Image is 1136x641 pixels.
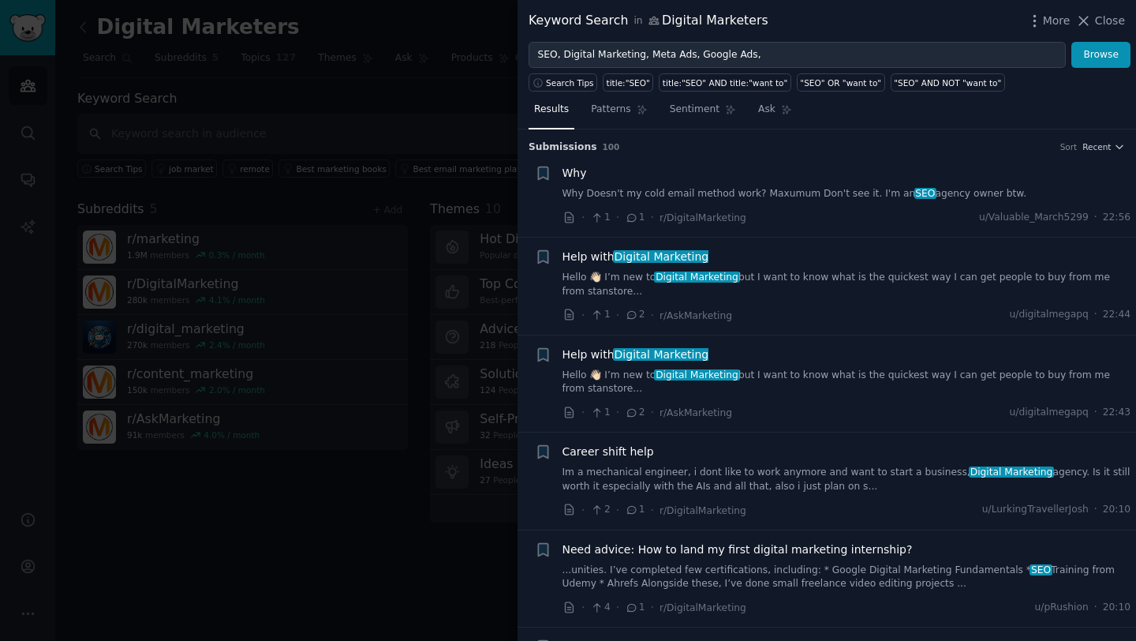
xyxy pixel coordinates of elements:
[914,188,937,199] span: SEO
[529,11,768,31] div: Keyword Search Digital Marketers
[529,141,597,155] span: Submission s
[625,211,645,225] span: 1
[633,14,642,28] span: in
[651,404,654,421] span: ·
[529,73,597,92] button: Search Tips
[670,103,719,117] span: Sentiment
[1095,13,1125,29] span: Close
[1026,13,1071,29] button: More
[663,77,787,88] div: title:"SEO" AND title:"want to"
[660,212,746,223] span: r/DigitalMarketing
[654,272,739,283] span: Digital Marketing
[625,406,645,420] span: 2
[585,97,652,129] a: Patterns
[529,97,574,129] a: Results
[1103,308,1130,322] span: 22:44
[664,97,742,129] a: Sentiment
[590,503,610,517] span: 2
[616,209,619,226] span: ·
[590,308,610,322] span: 1
[894,77,1001,88] div: "SEO" AND NOT "want to"
[616,404,619,421] span: ·
[562,466,1131,493] a: Im a mechanical engineer, i dont like to work anymore and want to start a business,Digital Market...
[660,310,732,321] span: r/AskMarketing
[562,165,587,182] a: Why
[581,404,585,421] span: ·
[1029,564,1052,575] span: SEO
[1060,141,1078,152] div: Sort
[562,347,709,363] a: Help withDigital Marketing
[591,103,630,117] span: Patterns
[1010,308,1089,322] span: u/digitalmegapq
[546,77,594,88] span: Search Tips
[603,142,620,152] span: 100
[651,599,654,616] span: ·
[1094,601,1097,615] span: ·
[1094,211,1097,225] span: ·
[581,209,585,226] span: ·
[800,77,881,88] div: "SEO" OR "want to"
[625,308,645,322] span: 2
[613,250,710,263] span: Digital Marketing
[625,601,645,615] span: 1
[651,307,654,324] span: ·
[1035,601,1089,615] span: u/pRushion
[590,211,610,225] span: 1
[797,73,885,92] a: "SEO" OR "want to"
[1103,211,1130,225] span: 22:56
[581,599,585,616] span: ·
[660,602,746,613] span: r/DigitalMarketing
[1103,503,1130,517] span: 20:10
[1094,308,1097,322] span: ·
[562,444,654,460] a: Career shift help
[659,73,790,92] a: title:"SEO" AND title:"want to"
[562,249,709,265] a: Help withDigital Marketing
[562,564,1131,591] a: ...unities. I’ve completed few certifications, including: * Google Digital Marketing Fundamentals...
[654,369,739,380] span: Digital Marketing
[616,599,619,616] span: ·
[562,249,709,265] span: Help with
[529,42,1066,69] input: Try a keyword related to your business
[1010,406,1089,420] span: u/digitalmegapq
[562,347,709,363] span: Help with
[562,542,913,558] a: Need advice: How to land my first digital marketing internship?
[982,503,1089,517] span: u/LurkingTravellerJosh
[616,502,619,519] span: ·
[660,505,746,516] span: r/DigitalMarketing
[1094,503,1097,517] span: ·
[1043,13,1071,29] span: More
[758,103,775,117] span: Ask
[651,502,654,519] span: ·
[590,601,610,615] span: 4
[616,307,619,324] span: ·
[1075,13,1125,29] button: Close
[581,502,585,519] span: ·
[651,209,654,226] span: ·
[1103,406,1130,420] span: 22:43
[969,467,1054,478] span: Digital Marketing
[562,187,1131,201] a: Why Doesn't my cold email method work? Maxumum Don't see it. I'm anSEOagency owner btw.
[534,103,569,117] span: Results
[1082,141,1125,152] button: Recent
[581,307,585,324] span: ·
[660,407,732,418] span: r/AskMarketing
[1071,42,1130,69] button: Browse
[979,211,1089,225] span: u/Valuable_March5299
[562,369,1131,396] a: Hello 👋🏻 I’m new toDigital Marketingbut I want to know what is the quickest way I can get people ...
[607,77,650,88] div: title:"SEO"
[753,97,798,129] a: Ask
[590,406,610,420] span: 1
[562,271,1131,298] a: Hello 👋🏻 I’m new toDigital Marketingbut I want to know what is the quickest way I can get people ...
[891,73,1005,92] a: "SEO" AND NOT "want to"
[1103,601,1130,615] span: 20:10
[603,73,653,92] a: title:"SEO"
[1082,141,1111,152] span: Recent
[625,503,645,517] span: 1
[613,348,710,361] span: Digital Marketing
[1094,406,1097,420] span: ·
